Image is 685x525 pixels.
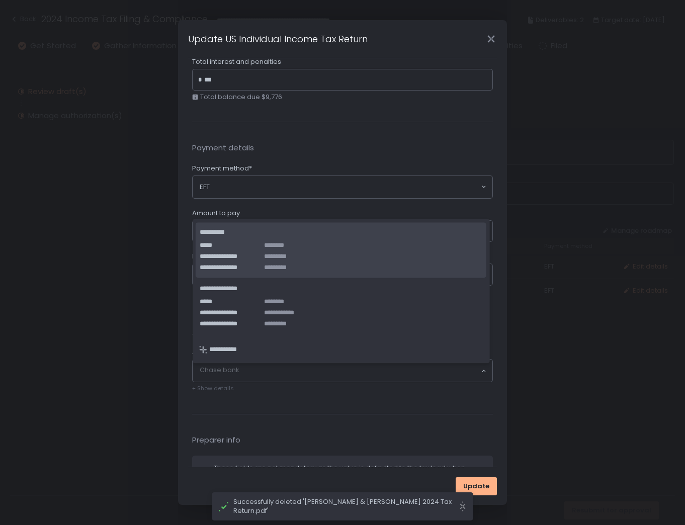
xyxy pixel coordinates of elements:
[192,326,493,338] span: Account details
[192,264,493,286] input: Datepicker input
[214,464,485,482] div: These fields are not mandatory as the value is defaulted to the tax lead when creating the signin...
[193,176,492,198] div: Search for option
[192,252,238,261] span: Payment date
[192,209,240,218] span: Amount to pay
[200,93,282,102] span: Total balance due $9,776
[475,33,507,45] div: Close
[192,382,234,394] button: + Show details
[192,434,493,446] span: Preparer info
[192,57,281,66] span: Total interest and penalties
[192,384,234,392] span: + Show details
[192,164,252,173] span: Payment method*
[210,182,480,192] input: Search for option
[200,183,210,192] span: EFT
[192,142,493,154] span: Payment details
[233,497,459,515] span: Successfully deleted '[PERSON_NAME] & [PERSON_NAME] 2024 Tax Return.pdf'
[192,347,222,357] span: Account*
[193,360,492,382] div: Search for option
[456,477,497,495] button: Update
[459,497,467,515] svg: close
[188,32,368,46] h1: Update US Individual Income Tax Return
[200,366,480,376] input: Search for option
[463,482,489,491] span: Update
